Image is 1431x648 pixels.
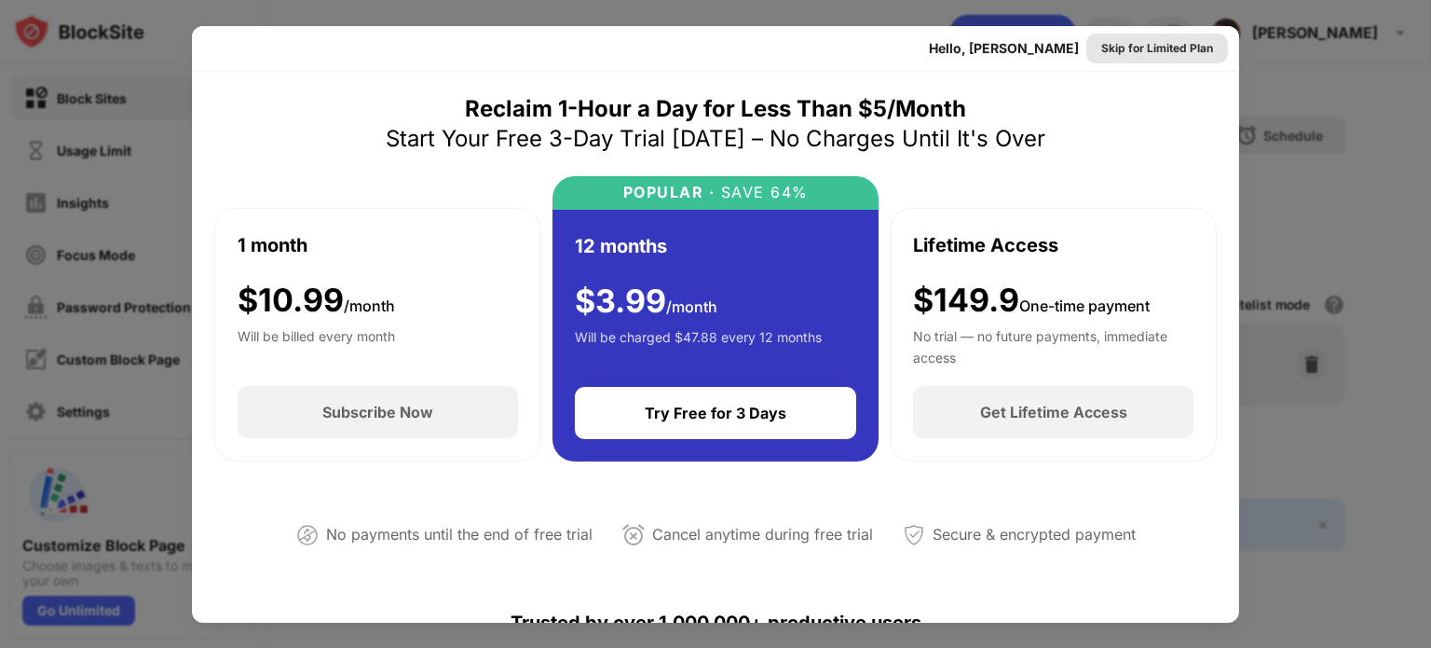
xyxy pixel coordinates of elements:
div: Will be billed every month [238,326,395,364]
div: No trial — no future payments, immediate access [913,326,1193,364]
div: $149.9 [913,282,1150,320]
span: /month [344,296,395,315]
div: Get Lifetime Access [980,403,1127,421]
span: /month [666,297,717,316]
div: $ 10.99 [238,282,395,320]
div: Skip for Limited Plan [1101,39,1213,58]
div: Reclaim 1-Hour a Day for Less Than $5/Month [465,94,966,124]
div: SAVE 64% [715,184,809,201]
div: Hello, [PERSON_NAME] [929,41,1079,56]
span: One-time payment [1019,296,1150,315]
div: Try Free for 3 Days [645,404,786,422]
div: $ 3.99 [575,283,717,321]
div: Start Your Free 3-Day Trial [DATE] – No Charges Until It's Over [386,124,1045,154]
div: POPULAR · [623,184,715,201]
div: Will be charged $47.88 every 12 months [575,327,822,365]
div: 1 month [238,231,307,259]
img: secured-payment [903,524,925,546]
img: not-paying [296,524,319,546]
div: Secure & encrypted payment [933,521,1136,548]
div: Cancel anytime during free trial [652,521,873,548]
div: Subscribe Now [322,403,433,421]
img: cancel-anytime [622,524,645,546]
div: No payments until the end of free trial [326,521,593,548]
div: Lifetime Access [913,231,1058,259]
div: 12 months [575,232,667,260]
